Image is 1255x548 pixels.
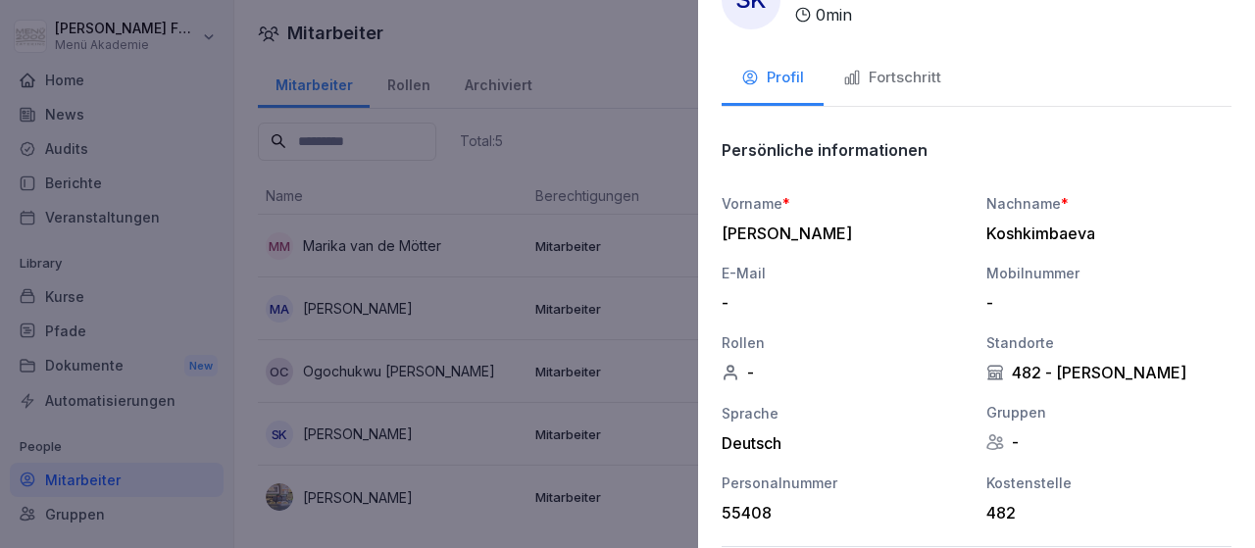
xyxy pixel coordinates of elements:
[722,140,928,160] p: Persönliche informationen
[986,432,1231,452] div: -
[722,363,967,382] div: -
[722,263,967,283] div: E-Mail
[986,193,1231,214] div: Nachname
[986,402,1231,423] div: Gruppen
[986,363,1231,382] div: 482 - [PERSON_NAME]
[722,224,957,243] div: [PERSON_NAME]
[722,433,967,453] div: Deutsch
[722,53,824,106] button: Profil
[986,293,1222,313] div: -
[816,3,852,26] p: 0 min
[986,473,1231,493] div: Kostenstelle
[722,473,967,493] div: Personalnummer
[986,503,1222,523] div: 482
[843,67,941,89] div: Fortschritt
[986,332,1231,353] div: Standorte
[722,403,967,423] div: Sprache
[722,503,957,523] div: 55408
[741,67,804,89] div: Profil
[722,332,967,353] div: Rollen
[986,263,1231,283] div: Mobilnummer
[986,224,1222,243] div: Koshkimbaeva
[824,53,961,106] button: Fortschritt
[722,193,967,214] div: Vorname
[722,293,957,313] div: -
